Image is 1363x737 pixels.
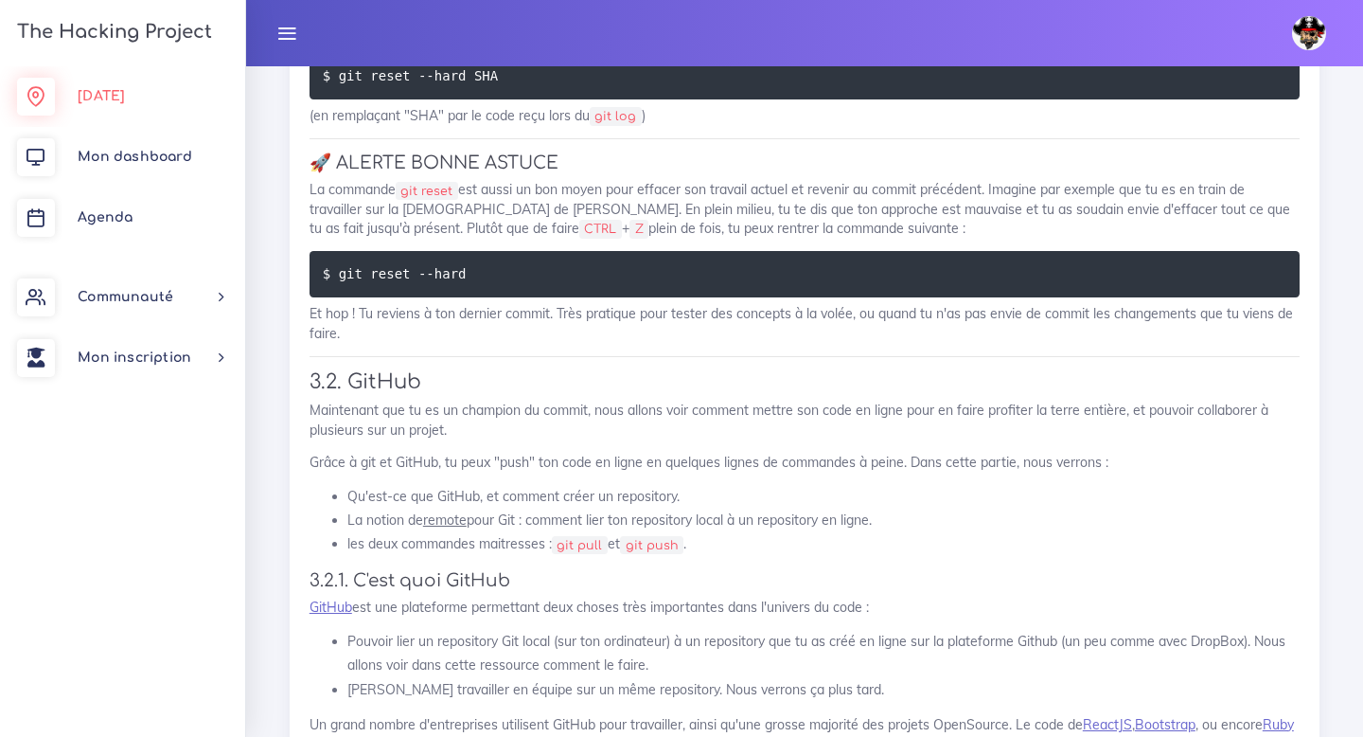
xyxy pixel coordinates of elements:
a: Bootstrap [1135,716,1195,733]
code: git reset [396,182,458,201]
h3: 3.2. GitHub [310,370,1300,394]
code: CTRL [579,220,622,239]
span: [DATE] [78,89,125,103]
li: [PERSON_NAME] travailler en équipe sur un même repository. Nous verrons ça plus tard. [347,678,1300,702]
a: ReactJS [1083,716,1132,733]
p: Maintenant que tu es un champion du commit, nous allons voir comment mettre son code en ligne pou... [310,401,1300,440]
p: (en remplaçant "SHA" par le code reçu lors du ) [310,106,1300,125]
code: Z [629,220,648,239]
span: Mon dashboard [78,150,192,164]
span: Agenda [78,210,133,225]
u: remote [423,512,467,529]
span: Communauté [78,290,173,304]
li: Pouvoir lier un repository Git local (sur ton ordinateur) à un repository que tu as créé en ligne... [347,630,1300,677]
li: Qu'est-ce que GitHub, et comment créer un repository. [347,485,1300,509]
code: $ git reset --hard SHA [323,65,504,86]
p: Et hop ! Tu reviens à ton dernier commit. Très pratique pour tester des concepts à la volée, ou q... [310,304,1300,343]
h4: 3.2.1. C'est quoi GitHub [310,570,1300,591]
p: La commande est aussi un bon moyen pour effacer son travail actuel et revenir au commit précédent... [310,180,1300,238]
img: avatar [1292,16,1326,50]
code: git pull [552,536,608,555]
a: GitHub [310,599,352,616]
span: Mon inscription [78,351,191,365]
h4: 🚀 ALERTE BONNE ASTUCE [310,153,1300,173]
h3: The Hacking Project [11,22,212,43]
li: les deux commandes maitresses : et . [347,532,1300,556]
li: La notion de pour Git : comment lier ton repository local à un repository en ligne. [347,509,1300,532]
code: git log [590,107,642,126]
p: est une plateforme permettant deux choses très importantes dans l'univers du code : [310,598,1300,617]
code: $ git reset --hard [323,263,471,284]
code: git push [620,536,683,555]
p: Grâce à git et GitHub, tu peux "push" ton code en ligne en quelques lignes de commandes à peine. ... [310,453,1300,472]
